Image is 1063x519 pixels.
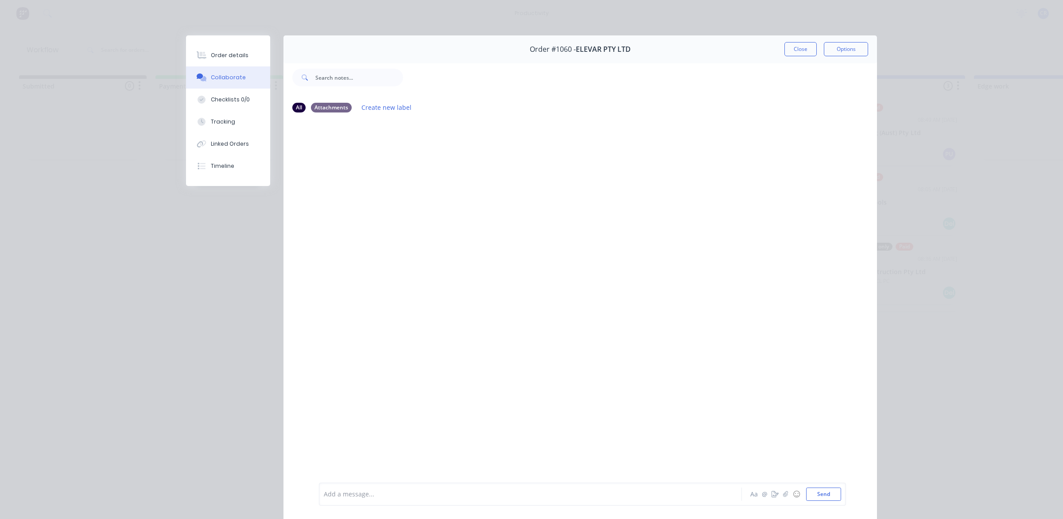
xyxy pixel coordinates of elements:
[186,133,270,155] button: Linked Orders
[211,96,250,104] div: Checklists 0/0
[576,45,631,54] span: ELEVAR PTY LTD
[186,155,270,177] button: Timeline
[186,111,270,133] button: Tracking
[211,162,234,170] div: Timeline
[211,74,246,81] div: Collaborate
[315,69,403,86] input: Search notes...
[749,489,759,500] button: Aa
[211,140,249,148] div: Linked Orders
[211,51,248,59] div: Order details
[824,42,868,56] button: Options
[186,89,270,111] button: Checklists 0/0
[759,489,770,500] button: @
[791,489,802,500] button: ☺
[186,66,270,89] button: Collaborate
[784,42,817,56] button: Close
[806,488,841,501] button: Send
[186,44,270,66] button: Order details
[357,101,416,113] button: Create new label
[530,45,576,54] span: Order #1060 -
[211,118,235,126] div: Tracking
[311,103,352,112] div: Attachments
[292,103,306,112] div: All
